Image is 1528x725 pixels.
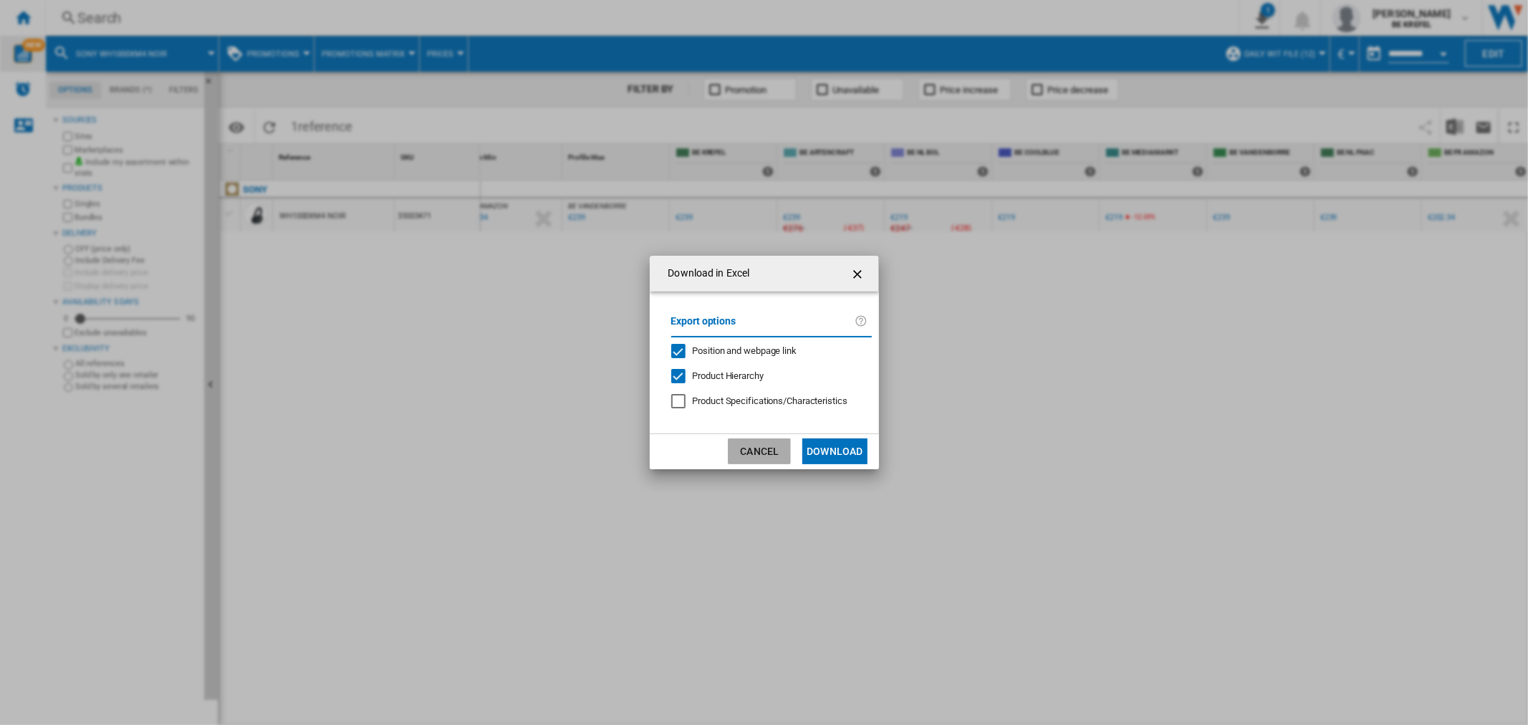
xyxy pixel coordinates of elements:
[802,438,867,464] button: Download
[693,395,847,408] div: Only applies to Category View
[661,267,750,281] h4: Download in Excel
[728,438,791,464] button: Cancel
[845,259,873,288] button: getI18NText('BUTTONS.CLOSE_DIALOG')
[693,395,847,406] span: Product Specifications/Characteristics
[671,313,855,340] label: Export options
[850,266,868,283] ng-md-icon: getI18NText('BUTTONS.CLOSE_DIALOG')
[671,345,860,358] md-checkbox: Position and webpage link
[693,370,764,381] span: Product Hierarchy
[650,256,879,469] md-dialog: Download in ...
[693,345,797,356] span: Position and webpage link
[671,370,860,383] md-checkbox: Product Hierarchy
